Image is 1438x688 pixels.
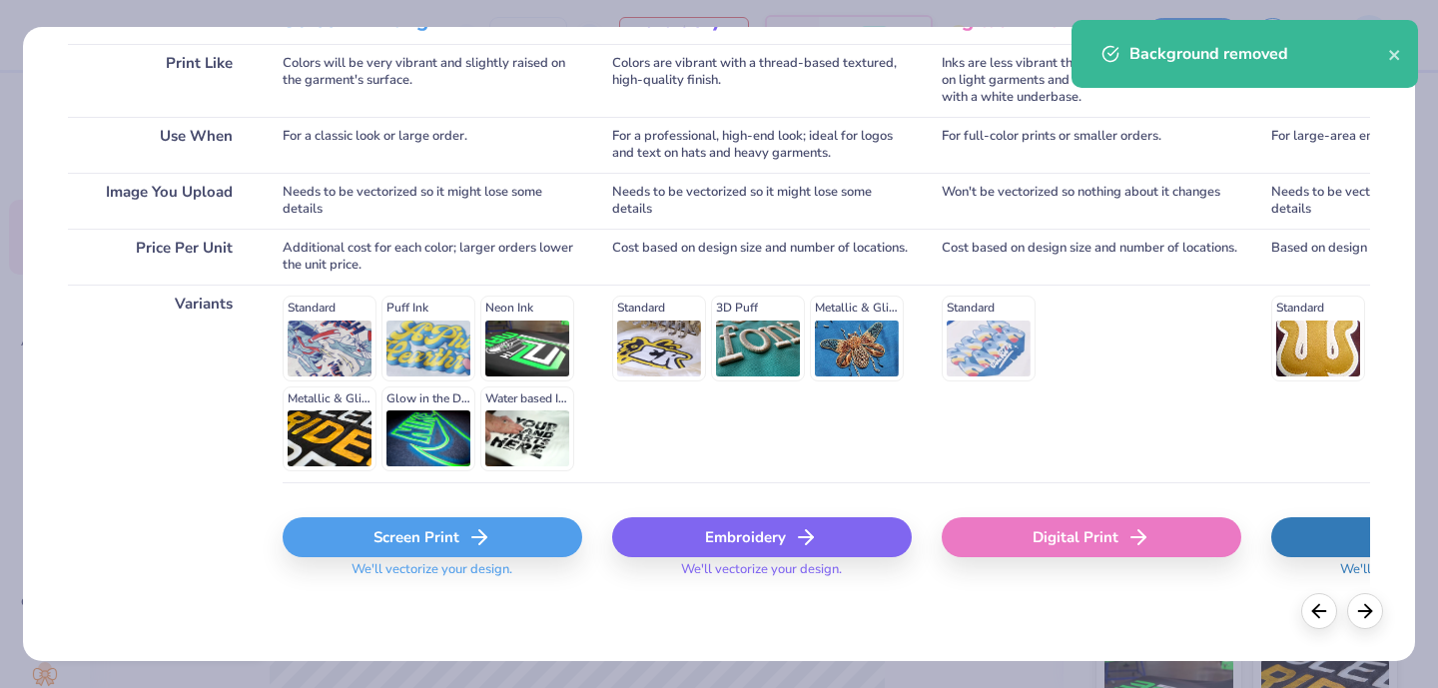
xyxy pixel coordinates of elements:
[344,561,520,590] span: We'll vectorize your design.
[942,517,1241,557] div: Digital Print
[612,517,912,557] div: Embroidery
[68,117,253,173] div: Use When
[942,229,1241,285] div: Cost based on design size and number of locations.
[68,285,253,482] div: Variants
[1388,42,1402,66] button: close
[612,229,912,285] div: Cost based on design size and number of locations.
[68,44,253,117] div: Print Like
[283,229,582,285] div: Additional cost for each color; larger orders lower the unit price.
[612,173,912,229] div: Needs to be vectorized so it might lose some details
[283,44,582,117] div: Colors will be very vibrant and slightly raised on the garment's surface.
[673,561,850,590] span: We'll vectorize your design.
[283,173,582,229] div: Needs to be vectorized so it might lose some details
[68,173,253,229] div: Image You Upload
[942,117,1241,173] div: For full-color prints or smaller orders.
[1129,42,1388,66] div: Background removed
[612,117,912,173] div: For a professional, high-end look; ideal for logos and text on hats and heavy garments.
[283,117,582,173] div: For a classic look or large order.
[68,229,253,285] div: Price Per Unit
[942,44,1241,117] div: Inks are less vibrant than screen printing; smooth on light garments and raised on dark garments ...
[283,517,582,557] div: Screen Print
[942,173,1241,229] div: Won't be vectorized so nothing about it changes
[612,44,912,117] div: Colors are vibrant with a thread-based textured, high-quality finish.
